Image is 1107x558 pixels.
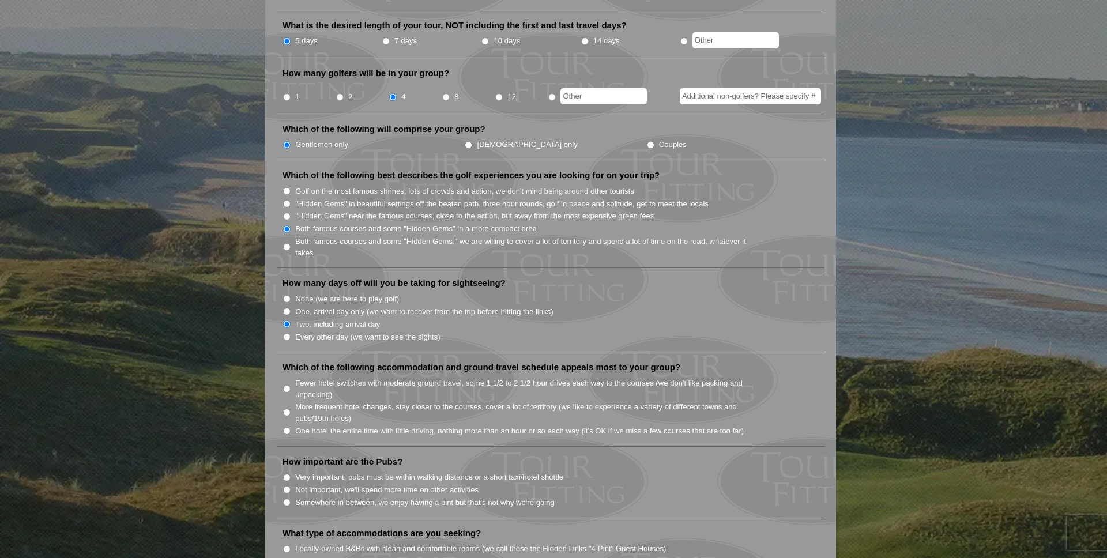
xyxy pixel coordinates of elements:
label: One hotel the entire time with little driving, nothing more than an hour or so each way (it’s OK ... [295,425,744,437]
label: Couples [659,139,687,150]
label: 14 days [593,35,620,47]
label: Gentlemen only [295,139,348,150]
label: How many golfers will be in your group? [283,67,449,79]
label: Which of the following best describes the golf experiences you are looking for on your trip? [283,169,660,181]
label: Locally-owned B&Bs with clean and comfortable rooms (we call these the Hidden Links "4-Pint" Gues... [295,543,666,555]
label: None (we are here to play golf) [295,293,399,305]
label: More frequent hotel changes, stay closer to the courses, cover a lot of territory (we like to exp... [295,401,759,424]
label: Not important, we'll spend more time on other activities [295,484,479,496]
label: How important are the Pubs? [283,456,402,467]
label: 12 [507,91,516,103]
input: Additional non-golfers? Please specify # [680,88,821,104]
label: Golf on the most famous shrines, lots of crowds and action, we don't mind being around other tour... [295,186,634,197]
label: [DEMOGRAPHIC_DATA] only [477,139,578,150]
label: Every other day (we want to see the sights) [295,331,440,343]
label: What is the desired length of your tour, NOT including the first and last travel days? [283,20,627,31]
label: 10 days [494,35,521,47]
label: Which of the following accommodation and ground travel schedule appeals most to your group? [283,361,680,373]
label: "Hidden Gems" near the famous courses, close to the action, but away from the most expensive gree... [295,210,654,222]
label: What type of accommodations are you seeking? [283,527,481,539]
label: Which of the following will comprise your group? [283,123,485,135]
label: 8 [454,91,458,103]
label: 5 days [295,35,318,47]
label: Somewhere in between, we enjoy having a pint but that's not why we're going [295,497,555,508]
label: Both famous courses and some "Hidden Gems," we are willing to cover a lot of territory and spend ... [295,236,759,258]
label: 7 days [394,35,417,47]
label: "Hidden Gems" in beautiful settings off the beaten path, three hour rounds, golf in peace and sol... [295,198,709,210]
input: Other [560,88,647,104]
label: Both famous courses and some "Hidden Gems" in a more compact area [295,223,537,235]
label: How many days off will you be taking for sightseeing? [283,277,506,289]
input: Other [692,32,779,48]
label: Fewer hotel switches with moderate ground travel, some 1 1/2 to 2 1/2 hour drives each way to the... [295,378,759,400]
label: 4 [401,91,405,103]
label: 2 [348,91,352,103]
label: Very important, pubs must be within walking distance or a short taxi/hotel shuttle [295,472,563,483]
label: 1 [295,91,299,103]
label: One, arrival day only (we want to recover from the trip before hitting the links) [295,306,553,318]
label: Two, including arrival day [295,319,380,330]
